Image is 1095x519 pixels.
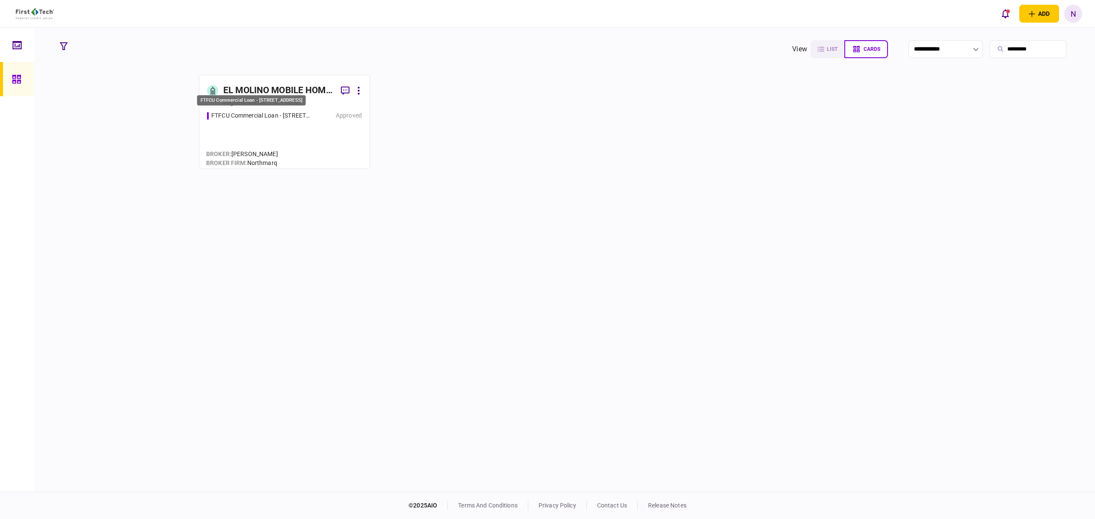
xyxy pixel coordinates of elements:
div: [PERSON_NAME] [206,150,278,159]
button: open adding identity options [1019,5,1059,23]
button: open notifications list [996,5,1014,23]
div: EL MOLINO MOBILE HOME PARK, LLC [223,84,334,97]
div: Approved [336,111,362,120]
div: FTFCU Commercial Loan - 1552 W Miracle Mile Tucson AZ [211,111,311,120]
div: Northmarq [206,159,278,168]
div: © 2025 AIO [408,501,448,510]
span: Broker : [206,150,231,157]
span: broker firm : [206,159,247,166]
a: privacy policy [539,502,576,509]
a: release notes [648,502,687,509]
div: FTFCU Commercial Loan - [STREET_ADDRESS] [197,95,306,106]
span: cards [864,46,880,52]
a: terms and conditions [458,502,518,509]
img: client company logo [16,8,54,19]
button: cards [844,40,888,58]
button: N [1064,5,1082,23]
a: contact us [597,502,627,509]
span: list [827,46,838,52]
div: view [792,44,807,54]
button: list [811,40,844,58]
a: EL MOLINO MOBILE HOME PARK, LLCregistration no.L08778262FTFCU Commercial Loan - 1552 W Miracle Mi... [199,75,370,169]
